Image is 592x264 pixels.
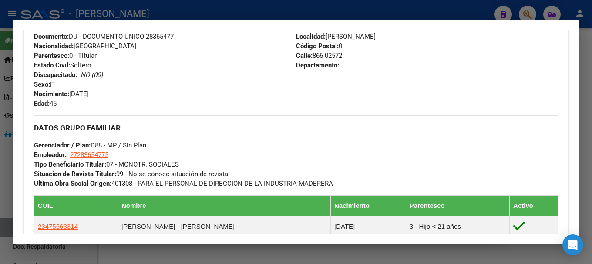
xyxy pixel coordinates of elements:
span: 23475663314 [38,223,78,230]
strong: Ultima Obra Social Origen: [34,180,111,187]
strong: Parentesco: [34,52,69,60]
strong: Provincia: [296,23,326,31]
td: [DATE] [331,216,406,237]
td: 3 - Hijo < 21 años [406,216,509,237]
strong: Calle: [296,52,313,60]
span: [GEOGRAPHIC_DATA] [296,23,388,31]
strong: Departamento: [296,61,339,69]
h3: DATOS GRUPO FAMILIAR [34,123,558,133]
div: Open Intercom Messenger [562,234,583,255]
span: F [34,80,54,88]
th: Nacimiento [331,195,406,216]
th: Activo [510,195,558,216]
i: NO (00) [81,71,103,79]
th: Parentesco [406,195,509,216]
span: 07 - MONOTR. SOCIALES [34,160,179,168]
strong: Sexo: [34,80,50,88]
span: Soltero [34,61,91,69]
span: [PERSON_NAME] [296,33,376,40]
span: 27283654775 [34,23,88,31]
strong: Nacimiento: [34,90,69,98]
span: 866 02572 [296,52,342,60]
strong: Documento: [34,33,69,40]
td: [PERSON_NAME] - [PERSON_NAME] [118,216,330,237]
span: 45 [34,100,57,107]
strong: Discapacitado: [34,71,77,79]
span: 99 - No se conoce situación de revista [34,170,228,178]
strong: Empleador: [34,151,67,159]
span: DU - DOCUMENTO UNICO 28365477 [34,33,174,40]
strong: Gerenciador / Plan: [34,141,91,149]
strong: Situacion de Revista Titular: [34,170,116,178]
span: [DATE] [34,90,89,98]
span: 27283654775 [70,151,108,159]
span: 401308 - PARA EL PERSONAL DE DIRECCION DE LA INDUSTRIA MADERERA [34,180,333,187]
strong: Localidad: [296,33,326,40]
strong: Código Postal: [296,42,339,50]
strong: Tipo Beneficiario Titular: [34,160,106,168]
strong: Estado Civil: [34,61,70,69]
span: D88 - MP / Sin Plan [34,141,146,149]
span: 0 - Titular [34,52,97,60]
strong: CUIL: [34,23,50,31]
th: CUIL [34,195,118,216]
strong: Nacionalidad: [34,42,74,50]
span: [GEOGRAPHIC_DATA] [34,42,136,50]
th: Nombre [118,195,330,216]
strong: Edad: [34,100,50,107]
span: 0 [296,42,342,50]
